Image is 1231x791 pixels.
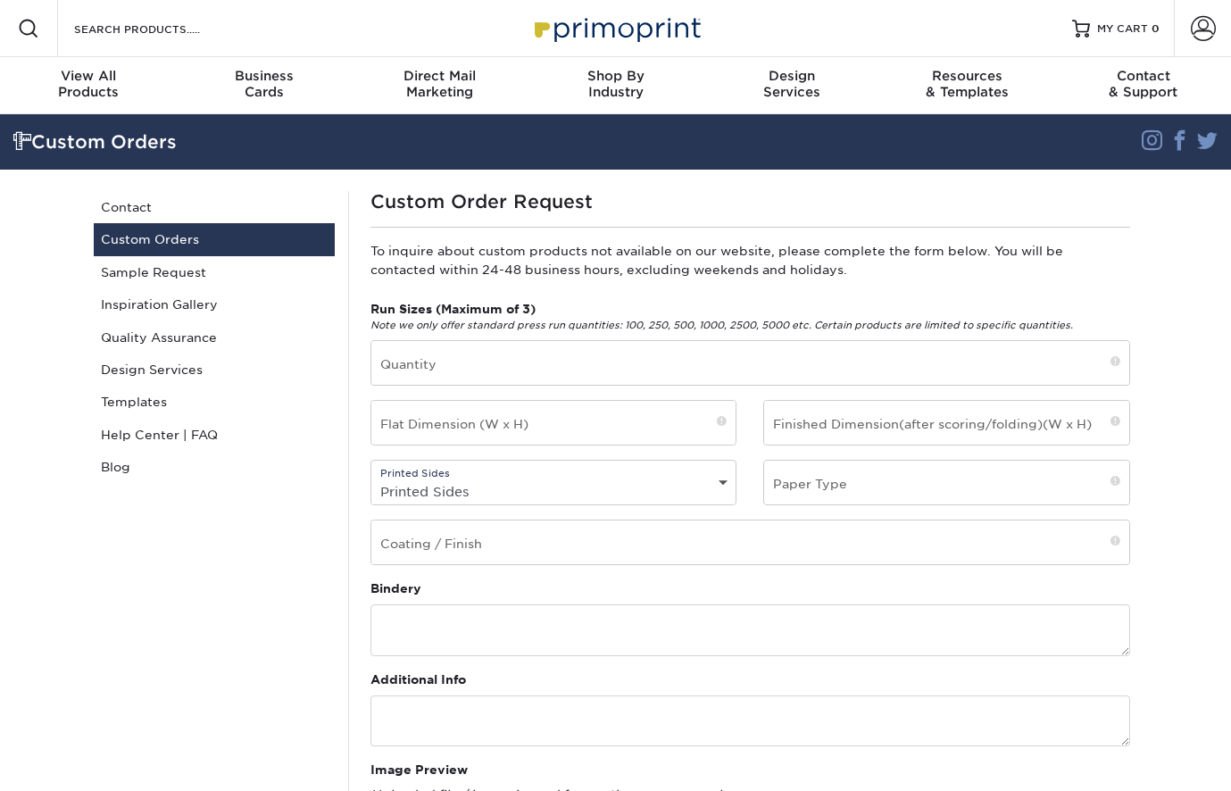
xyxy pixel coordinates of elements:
[703,68,879,84] span: Design
[1055,68,1231,100] div: & Support
[176,68,352,100] div: Cards
[352,57,528,114] a: Direct MailMarketing
[176,68,352,84] span: Business
[94,191,335,223] a: Contact
[528,57,703,114] a: Shop ByIndustry
[370,672,466,687] strong: Additional Info
[94,256,335,288] a: Sample Request
[1097,21,1148,37] span: MY CART
[879,68,1055,84] span: Resources
[94,288,335,321] a: Inspiration Gallery
[370,191,1130,212] h1: Custom Order Request
[94,321,335,354] a: Quality Assurance
[176,57,352,114] a: BusinessCards
[1055,68,1231,84] span: Contact
[94,223,335,255] a: Custom Orders
[94,354,335,386] a: Design Services
[703,68,879,100] div: Services
[94,419,335,451] a: Help Center | FAQ
[1152,22,1160,35] span: 0
[879,68,1055,100] div: & Templates
[879,57,1055,114] a: Resources& Templates
[370,581,421,595] strong: Bindery
[703,57,879,114] a: DesignServices
[1055,57,1231,114] a: Contact& Support
[528,68,703,84] span: Shop By
[527,9,705,47] img: Primoprint
[370,242,1130,279] p: To inquire about custom products not available on our website, please complete the form below. Yo...
[370,320,1073,331] em: Note we only offer standard press run quantities: 100, 250, 500, 1000, 2500, 5000 etc. Certain pr...
[72,18,246,39] input: SEARCH PRODUCTS.....
[528,68,703,100] div: Industry
[94,451,335,483] a: Blog
[370,302,536,316] strong: Run Sizes (Maximum of 3)
[352,68,528,84] span: Direct Mail
[352,68,528,100] div: Marketing
[94,386,335,418] a: Templates
[370,762,468,777] strong: Image Preview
